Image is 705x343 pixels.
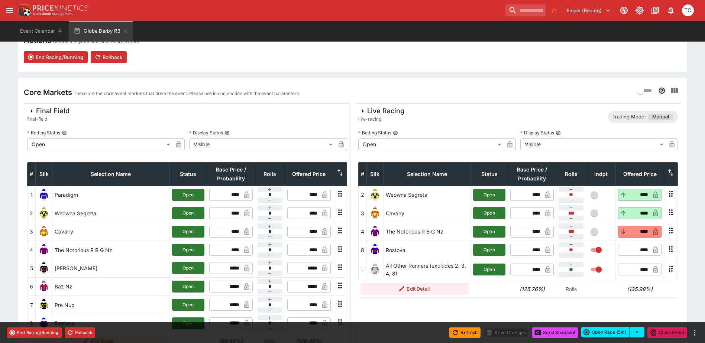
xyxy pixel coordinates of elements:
[38,299,50,311] img: runner 7
[207,162,255,186] th: Base Price / Probability
[52,162,170,186] th: Selection Name
[366,162,383,186] th: Silk
[285,162,333,186] th: Offered Price
[52,259,170,277] td: [PERSON_NAME]
[69,21,133,42] button: Globe Derby R3
[647,327,687,338] button: Close Event
[383,222,471,241] td: The Notorious R B G Nz
[28,162,36,186] th: #
[7,327,62,338] button: End Racing/Running
[393,130,398,135] button: Betting Status
[28,277,36,295] td: 6
[358,186,366,204] td: 2
[3,4,16,17] button: open drawer
[38,226,50,238] img: runner 3
[581,327,630,337] button: Open Race (5m)
[358,259,366,280] td: -
[172,281,204,293] button: Open
[52,277,170,295] td: Baz Nz
[680,2,696,19] button: Thomas OConnor
[369,207,381,219] img: runner 3
[473,207,505,219] button: Open
[586,162,616,186] th: Independent
[38,207,50,219] img: runner 2
[169,162,207,186] th: Status
[172,189,204,201] button: Open
[27,107,69,115] div: Final Field
[630,327,644,337] button: select merge strategy
[383,259,471,280] td: All Other Runners (excludes 2, 3, 4, 8)
[224,130,230,135] button: Display Status
[633,4,646,17] button: Toggle light/dark mode
[532,327,578,338] button: Send Snapshot
[618,285,662,293] h6: (135.98%)
[255,162,285,186] th: Rolls
[189,138,335,150] div: Visible
[28,222,36,241] td: 3
[682,4,694,16] div: Thomas OConnor
[556,130,561,135] button: Display Status
[664,4,677,17] button: Notifications
[172,262,204,274] button: Open
[616,162,664,186] th: Offered Price
[16,21,68,42] button: Event Calendar
[28,186,36,204] td: 1
[471,162,508,186] th: Status
[65,327,95,338] button: Rollback
[358,204,366,222] td: 3
[27,115,69,123] span: final-field
[383,162,471,186] th: Selection Name
[24,88,72,97] h4: Core Markets
[189,130,223,136] p: Display Status
[38,317,50,329] img: runner 8
[36,162,52,186] th: Silk
[510,285,554,293] h6: (125.76%)
[172,226,204,238] button: Open
[27,130,60,136] p: Betting Status
[52,186,170,204] td: Paradigm
[358,241,366,259] td: 8
[358,130,391,136] p: Betting Status
[360,283,469,295] button: Edit Detail
[33,5,88,11] img: PriceKinetics
[505,4,546,16] input: search
[358,107,404,115] div: Live Racing
[559,285,584,293] p: Rolls
[38,189,50,201] img: runner 1
[27,138,173,150] div: Open
[520,138,666,150] div: Visible
[28,204,36,222] td: 2
[91,51,127,63] button: Rollback
[33,12,73,16] img: Sportsbook Management
[28,314,36,332] td: 8
[38,281,50,293] img: runner 6
[473,264,505,275] button: Open
[24,51,88,63] button: End Racing/Running
[28,296,36,314] td: 7
[369,244,381,256] img: runner 8
[369,189,381,201] img: runner 2
[383,186,471,204] td: Weowna Segreta
[358,162,366,186] th: #
[28,259,36,277] td: 5
[38,262,50,274] img: runner 5
[172,207,204,219] button: Open
[649,4,662,17] button: Documentation
[172,299,204,311] button: Open
[358,138,504,150] div: Open
[581,327,644,337] div: split button
[52,241,170,259] td: The Notorious R B G Nz
[38,244,50,256] img: runner 4
[52,314,170,332] td: Rostova
[648,113,673,121] span: Manual
[548,4,560,16] button: No Bookmarks
[383,241,471,259] td: Rostova
[16,3,31,18] img: PriceKinetics Logo
[52,204,170,222] td: Weowna Segreta
[74,90,300,97] p: These are the core event markets that drive the event. Please use in conjunction with the event p...
[617,4,631,17] button: Connected to PK
[612,113,646,121] p: Trading Mode:
[556,162,586,186] th: Rolls
[383,204,471,222] td: Cavalry
[172,244,204,256] button: Open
